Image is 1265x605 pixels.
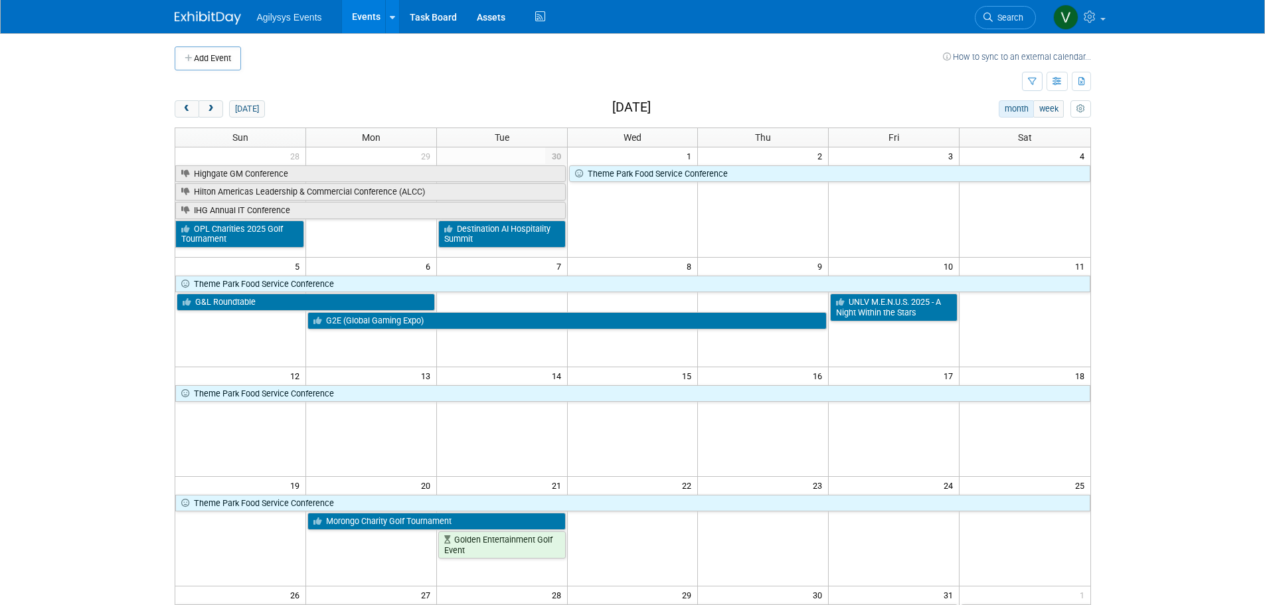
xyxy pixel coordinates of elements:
span: 30 [811,586,828,603]
span: 27 [420,586,436,603]
span: 29 [420,147,436,164]
button: Add Event [175,46,241,70]
button: [DATE] [229,100,264,118]
span: 12 [289,367,305,384]
a: OPL Charities 2025 Golf Tournament [175,220,304,248]
a: Morongo Charity Golf Tournament [307,513,566,530]
span: 22 [681,477,697,493]
a: G2E (Global Gaming Expo) [307,312,827,329]
span: 16 [811,367,828,384]
span: 9 [816,258,828,274]
span: 20 [420,477,436,493]
span: 11 [1074,258,1090,274]
h2: [DATE] [612,100,651,115]
span: Wed [624,132,641,143]
span: 25 [1074,477,1090,493]
span: Sat [1018,132,1032,143]
span: 15 [681,367,697,384]
span: 3 [947,147,959,164]
span: 28 [550,586,567,603]
a: Theme Park Food Service Conference [175,495,1090,512]
i: Personalize Calendar [1076,105,1085,114]
span: Fri [888,132,899,143]
span: 7 [555,258,567,274]
a: Theme Park Food Service Conference [175,385,1090,402]
span: 24 [942,477,959,493]
span: 19 [289,477,305,493]
span: 30 [545,147,567,164]
span: 2 [816,147,828,164]
span: 4 [1078,147,1090,164]
a: Golden Entertainment Golf Event [438,531,566,559]
a: Theme Park Food Service Conference [569,165,1090,183]
span: Thu [755,132,771,143]
button: month [999,100,1034,118]
span: 8 [685,258,697,274]
span: 1 [1078,586,1090,603]
span: 18 [1074,367,1090,384]
img: ExhibitDay [175,11,241,25]
span: 6 [424,258,436,274]
span: Agilysys Events [257,12,322,23]
button: next [199,100,223,118]
img: Vaitiare Munoz [1053,5,1078,30]
span: Sun [232,132,248,143]
a: How to sync to an external calendar... [943,52,1091,62]
a: UNLV M.E.N.U.S. 2025 - A Night Within the Stars [830,294,958,321]
span: 17 [942,367,959,384]
span: 1 [685,147,697,164]
span: Tue [495,132,509,143]
span: 5 [294,258,305,274]
span: 28 [289,147,305,164]
span: 23 [811,477,828,493]
a: IHG Annual IT Conference [175,202,566,219]
span: 26 [289,586,305,603]
span: 10 [942,258,959,274]
span: Mon [362,132,380,143]
button: myCustomButton [1070,100,1090,118]
a: Highgate GM Conference [175,165,566,183]
a: Search [975,6,1036,29]
a: Hilton Americas Leadership & Commercial Conference (ALCC) [175,183,566,201]
a: Destination AI Hospitality Summit [438,220,566,248]
span: 13 [420,367,436,384]
a: G&L Roundtable [177,294,435,311]
span: Search [993,13,1023,23]
span: 21 [550,477,567,493]
button: prev [175,100,199,118]
span: 29 [681,586,697,603]
span: 14 [550,367,567,384]
button: week [1033,100,1064,118]
a: Theme Park Food Service Conference [175,276,1090,293]
span: 31 [942,586,959,603]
